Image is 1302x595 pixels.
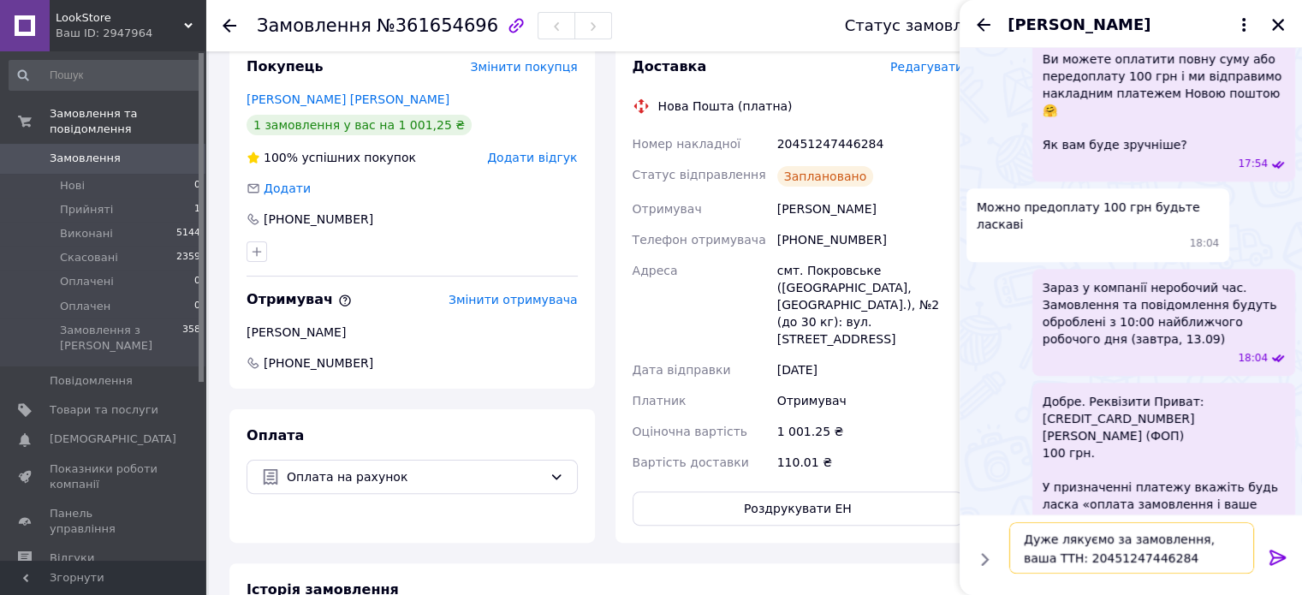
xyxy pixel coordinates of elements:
[194,178,200,193] span: 0
[1009,523,1254,574] textarea: Дуже лякуємо за замовлення, ваша ТТН: 20451247446284
[774,128,966,159] div: 20451247446284
[262,354,375,372] span: [PHONE_NUMBER]
[774,255,966,354] div: смт. Покровське ([GEOGRAPHIC_DATA], [GEOGRAPHIC_DATA].), №2 (до 30 кг): вул. [STREET_ADDRESS]
[247,427,304,443] span: Оплата
[633,58,707,74] span: Доставка
[50,461,158,492] span: Показники роботи компанії
[487,151,577,164] span: Додати відгук
[1008,14,1254,36] button: [PERSON_NAME]
[977,199,1219,233] span: Можно предоплату 100 грн будьте ласкаві
[774,354,966,385] div: [DATE]
[774,224,966,255] div: [PHONE_NUMBER]
[1008,14,1150,36] span: [PERSON_NAME]
[56,10,184,26] span: LookStore
[774,447,966,478] div: 110.01 ₴
[50,106,205,137] span: Замовлення та повідомлення
[176,250,200,265] span: 2359
[60,226,113,241] span: Виконані
[1190,236,1220,251] span: 18:04 12.09.2025
[633,264,678,277] span: Адреса
[1238,351,1268,366] span: 18:04 12.09.2025
[654,98,797,115] div: Нова Пошта (платна)
[194,299,200,314] span: 0
[60,274,114,289] span: Оплачені
[1043,393,1285,564] span: Добре. Реквізити Приват: [CREDIT_CARD_NUMBER] [PERSON_NAME] (ФОП) 100 грн. У призначенні платежу ...
[247,324,578,341] div: [PERSON_NAME]
[50,373,133,389] span: Повідомлення
[56,26,205,41] div: Ваш ID: 2947964
[50,550,94,566] span: Відгуки
[50,506,158,537] span: Панель управління
[1238,157,1268,171] span: 17:54 12.09.2025
[1043,279,1285,348] span: Зараз у компанії неробочий час. Замовлення та повідомлення будуть оброблені з 10:00 найближчого р...
[176,226,200,241] span: 5144
[890,60,963,74] span: Редагувати
[247,291,352,307] span: Отримувач
[449,293,578,306] span: Змінити отримувача
[247,149,416,166] div: успішних покупок
[182,323,200,354] span: 358
[60,299,110,314] span: Оплачен
[774,193,966,224] div: [PERSON_NAME]
[633,363,731,377] span: Дата відправки
[247,92,449,106] a: [PERSON_NAME] [PERSON_NAME]
[471,60,578,74] span: Змінити покупця
[247,115,472,135] div: 1 замовлення у вас на 1 001,25 ₴
[633,491,964,526] button: Роздрукувати ЕН
[774,416,966,447] div: 1 001.25 ₴
[60,202,113,217] span: Прийняті
[377,15,498,36] span: №361654696
[264,151,298,164] span: 100%
[194,202,200,217] span: 1
[633,233,766,247] span: Телефон отримувача
[633,168,766,181] span: Статус відправлення
[60,323,182,354] span: Замовлення з [PERSON_NAME]
[9,60,202,91] input: Пошук
[194,274,200,289] span: 0
[633,425,747,438] span: Оціночна вартість
[50,402,158,418] span: Товари та послуги
[973,15,994,35] button: Назад
[774,385,966,416] div: Отримувач
[973,549,996,571] button: Показати кнопки
[777,166,874,187] div: Заплановано
[264,181,311,195] span: Додати
[223,17,236,34] div: Повернутися назад
[1268,15,1288,35] button: Закрити
[633,394,687,408] span: Платник
[60,250,118,265] span: Скасовані
[633,202,702,216] span: Отримувач
[50,431,176,447] span: [DEMOGRAPHIC_DATA]
[257,15,372,36] span: Замовлення
[50,151,121,166] span: Замовлення
[287,467,543,486] span: Оплата на рахунок
[247,58,324,74] span: Покупець
[262,211,375,228] div: [PHONE_NUMBER]
[633,455,749,469] span: Вартість доставки
[60,178,85,193] span: Нові
[845,17,1002,34] div: Статус замовлення
[633,137,741,151] span: Номер накладної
